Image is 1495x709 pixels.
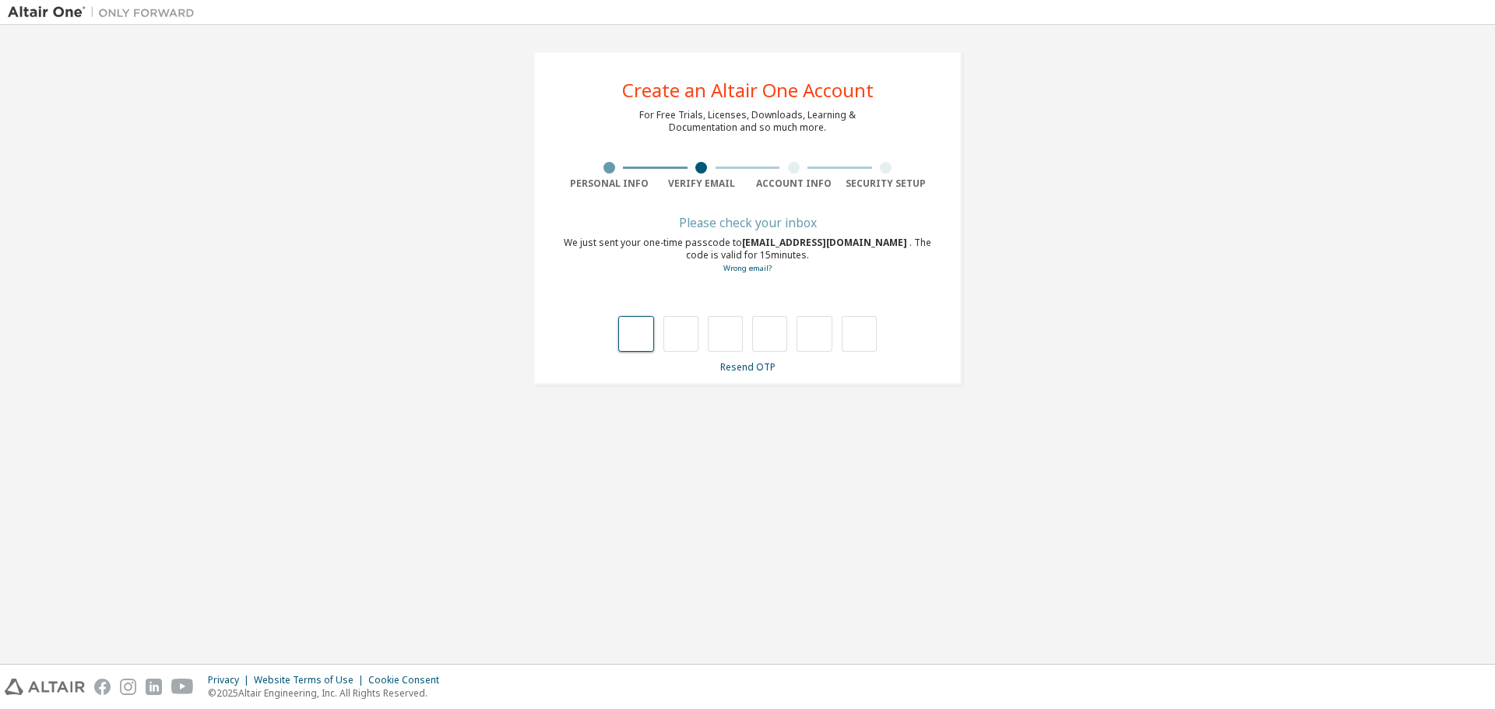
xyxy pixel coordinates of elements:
[840,177,933,190] div: Security Setup
[171,679,194,695] img: youtube.svg
[5,679,85,695] img: altair_logo.svg
[368,674,448,686] div: Cookie Consent
[723,263,772,273] a: Go back to the registration form
[94,679,111,695] img: facebook.svg
[563,177,656,190] div: Personal Info
[563,218,932,227] div: Please check your inbox
[639,109,856,134] div: For Free Trials, Licenses, Downloads, Learning & Documentation and so much more.
[120,679,136,695] img: instagram.svg
[563,237,932,275] div: We just sent your one-time passcode to . The code is valid for 15 minutes.
[656,177,748,190] div: Verify Email
[146,679,162,695] img: linkedin.svg
[720,360,776,374] a: Resend OTP
[208,674,254,686] div: Privacy
[742,236,909,249] span: [EMAIL_ADDRESS][DOMAIN_NAME]
[747,177,840,190] div: Account Info
[254,674,368,686] div: Website Terms of Use
[208,686,448,700] p: © 2025 Altair Engineering, Inc. All Rights Reserved.
[622,81,874,100] div: Create an Altair One Account
[8,5,202,20] img: Altair One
